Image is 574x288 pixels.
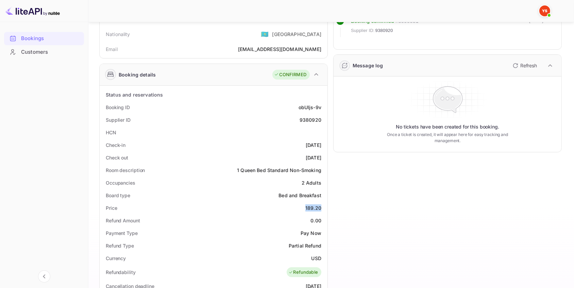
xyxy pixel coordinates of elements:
[310,217,321,224] div: 0.00
[301,230,321,237] div: Pay Now
[305,204,321,211] div: 189.20
[300,116,321,123] div: 9380920
[289,242,321,249] div: Partial Refund
[106,242,134,249] div: Refund Type
[311,255,321,262] div: USD
[106,31,130,38] div: Nationality
[278,192,321,199] div: Bed and Breakfast
[306,141,321,149] div: [DATE]
[509,60,540,71] button: Refresh
[119,71,156,78] div: Booking details
[375,27,393,34] span: 9380920
[106,192,130,199] div: Board type
[351,27,375,34] span: Supplier ID:
[106,91,163,98] div: Status and reservations
[106,167,145,174] div: Room description
[106,217,140,224] div: Refund Amount
[520,62,537,69] p: Refresh
[38,270,50,283] button: Collapse navigation
[106,46,118,53] div: Email
[274,71,306,78] div: CONFIRMED
[106,255,126,262] div: Currency
[4,46,84,58] a: Customers
[106,154,128,161] div: Check out
[353,62,383,69] div: Message log
[21,35,81,43] div: Bookings
[4,46,84,59] div: Customers
[106,116,131,123] div: Supplier ID
[106,204,117,211] div: Price
[386,132,509,144] p: Once a ticket is created, it will appear here for easy tracking and management.
[396,123,499,130] p: No tickets have been created for this booking.
[272,31,321,38] div: [GEOGRAPHIC_DATA]
[106,230,138,237] div: Payment Type
[261,28,269,40] span: United States
[539,5,550,16] img: Yandex Support
[106,269,136,276] div: Refundability
[106,141,125,149] div: Check-in
[106,129,116,136] div: HCN
[299,104,321,111] div: obUIjs-9v
[238,46,321,53] div: [EMAIL_ADDRESS][DOMAIN_NAME]
[106,104,130,111] div: Booking ID
[4,32,84,45] a: Bookings
[306,154,321,161] div: [DATE]
[5,5,60,16] img: LiteAPI logo
[237,167,321,174] div: 1 Queen Bed Standard Non-Smoking
[106,179,135,186] div: Occupancies
[302,179,321,186] div: 2 Adults
[529,17,556,37] div: [DATE] 11:42
[288,269,318,276] div: Refundable
[21,48,81,56] div: Customers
